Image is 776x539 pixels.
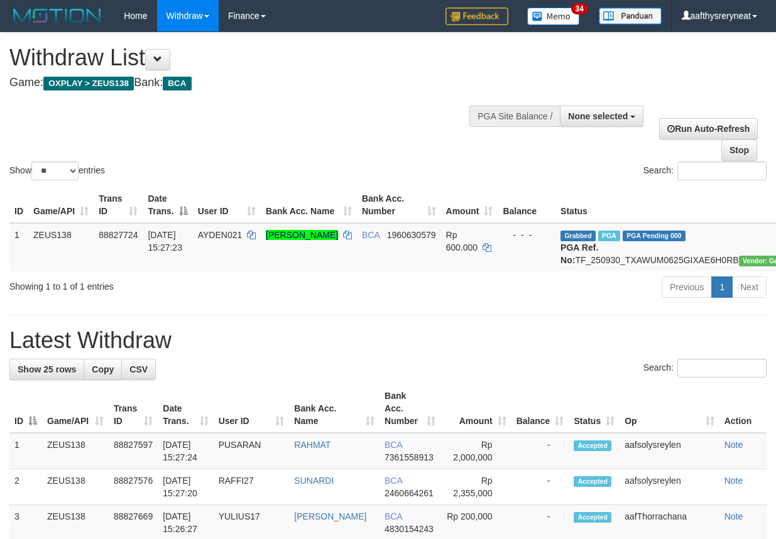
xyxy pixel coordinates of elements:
td: Rp 2,355,000 [440,469,511,505]
span: CSV [129,364,148,374]
span: AYDEN021 [198,230,243,240]
th: User ID: activate to sort column ascending [193,187,261,223]
td: [DATE] 15:27:20 [158,469,213,505]
a: Copy [84,359,122,380]
a: Stop [721,139,757,161]
td: RAFFI27 [214,469,290,505]
a: CSV [121,359,156,380]
span: BCA [385,476,402,486]
td: aafsolysreylen [620,469,719,505]
span: BCA [385,511,402,521]
label: Search: [643,359,767,378]
a: Next [732,276,767,298]
button: None selected [560,106,643,127]
td: 2 [9,469,42,505]
th: Game/API: activate to sort column ascending [28,187,94,223]
span: BCA [362,230,380,240]
th: ID: activate to sort column descending [9,384,42,433]
th: ID [9,187,28,223]
span: Grabbed [560,231,596,241]
td: - [511,469,569,505]
span: BCA [385,440,402,450]
a: Show 25 rows [9,359,84,380]
label: Search: [643,161,767,180]
th: Bank Acc. Number: activate to sort column ascending [380,384,440,433]
a: RAHMAT [294,440,331,450]
b: PGA Ref. No: [560,242,598,265]
div: PGA Site Balance / [469,106,560,127]
th: Trans ID: activate to sort column ascending [94,187,143,223]
input: Search: [677,359,767,378]
label: Show entries [9,161,105,180]
span: Accepted [574,440,611,451]
span: Show 25 rows [18,364,76,374]
span: 34 [571,3,588,14]
th: Balance [498,187,555,223]
span: 88827724 [99,230,138,240]
span: Copy [92,364,114,374]
td: 1 [9,433,42,469]
td: Rp 2,000,000 [440,433,511,469]
h1: Withdraw List [9,45,505,70]
th: Date Trans.: activate to sort column ascending [158,384,213,433]
span: Copy 7361558913 to clipboard [385,452,434,462]
a: Run Auto-Refresh [659,118,758,139]
span: Copy 1960630579 to clipboard [387,230,436,240]
span: Copy 2460664261 to clipboard [385,488,434,498]
h1: Latest Withdraw [9,328,767,353]
span: Accepted [574,512,611,523]
th: Amount: activate to sort column ascending [440,384,511,433]
a: Note [724,440,743,450]
img: panduan.png [599,8,662,24]
th: Balance: activate to sort column ascending [511,384,569,433]
th: Op: activate to sort column ascending [620,384,719,433]
a: SUNARDI [294,476,334,486]
span: PGA Pending [623,231,686,241]
span: OXPLAY > ZEUS138 [43,77,134,90]
td: PUSARAN [214,433,290,469]
img: Button%20Memo.svg [527,8,580,25]
span: Copy 4830154243 to clipboard [385,524,434,534]
th: Action [719,384,767,433]
th: User ID: activate to sort column ascending [214,384,290,433]
td: ZEUS138 [42,469,109,505]
a: [PERSON_NAME] [294,511,366,521]
th: Trans ID: activate to sort column ascending [109,384,158,433]
th: Bank Acc. Name: activate to sort column ascending [289,384,380,433]
img: Feedback.jpg [445,8,508,25]
th: Game/API: activate to sort column ascending [42,384,109,433]
span: Accepted [574,476,611,487]
td: - [511,433,569,469]
td: 88827576 [109,469,158,505]
th: Status: activate to sort column ascending [569,384,620,433]
span: Marked by aafsolysreylen [598,231,620,241]
a: Note [724,511,743,521]
input: Search: [677,161,767,180]
a: Previous [662,276,712,298]
img: MOTION_logo.png [9,6,105,25]
a: Note [724,476,743,486]
td: 88827597 [109,433,158,469]
span: [DATE] 15:27:23 [148,230,182,253]
h4: Game: Bank: [9,77,505,89]
td: 1 [9,223,28,271]
div: - - - [503,229,550,241]
a: 1 [711,276,733,298]
td: aafsolysreylen [620,433,719,469]
span: BCA [163,77,191,90]
th: Amount: activate to sort column ascending [441,187,498,223]
a: [PERSON_NAME] [266,230,338,240]
th: Bank Acc. Number: activate to sort column ascending [357,187,441,223]
td: [DATE] 15:27:24 [158,433,213,469]
td: ZEUS138 [42,433,109,469]
div: Showing 1 to 1 of 1 entries [9,275,314,293]
span: Rp 600.000 [446,230,478,253]
select: Showentries [31,161,79,180]
th: Bank Acc. Name: activate to sort column ascending [261,187,357,223]
td: ZEUS138 [28,223,94,271]
span: None selected [568,111,628,121]
th: Date Trans.: activate to sort column descending [143,187,192,223]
